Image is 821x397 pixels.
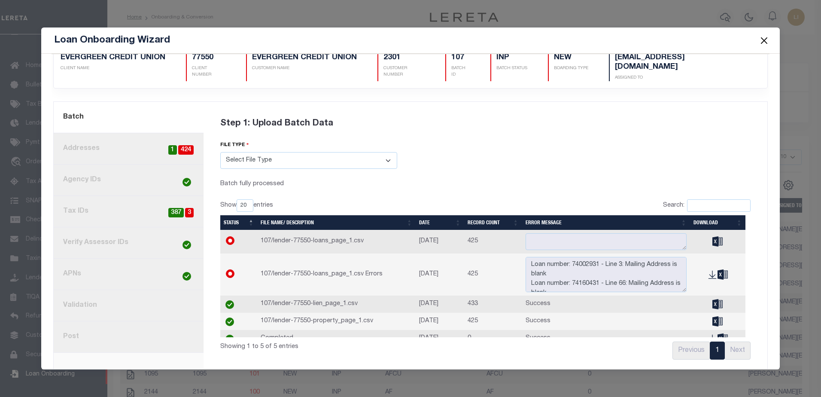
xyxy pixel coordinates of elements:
span: 3 [185,208,194,218]
th: Record Count: activate to sort column ascending [464,215,522,230]
h5: NEW [554,53,588,63]
td: 107/lender-77550-loans_page_1.csv [257,230,416,253]
td: 107/lender-77550-lien_page_1.csv [257,296,416,313]
p: CUSTOMER NUMBER [383,65,425,78]
th: Status: activate to sort column descending [220,215,258,230]
a: APNs [54,259,204,290]
a: Post [54,321,204,353]
td: [DATE] [416,296,464,313]
h5: EVERGREEN CREDIT UNION [252,53,357,63]
td: Success [522,313,690,330]
td: [DATE] [416,253,464,296]
a: Batch [54,102,204,133]
td: [DATE] [416,230,464,253]
td: Success [522,330,690,347]
a: Validation [54,290,204,321]
button: Close [758,35,769,46]
a: 1 [710,342,725,360]
img: check-icon-green.svg [225,300,234,309]
img: check-icon-green.svg [182,241,191,249]
label: Show entries [220,199,273,212]
td: Success [522,296,690,313]
td: 0 [464,330,522,347]
div: Showing 1 to 5 of 5 entries [220,337,435,352]
img: check-icon-green.svg [182,178,191,186]
td: 425 [464,230,522,253]
h5: EVERGREEN CREDIT UNION [61,53,165,63]
td: 433 [464,296,522,313]
p: Boarding Type [554,65,588,72]
p: CLIENT NUMBER [192,65,225,78]
img: check-icon-green.svg [225,335,234,343]
td: [DATE] [416,330,464,347]
td: 425 [464,313,522,330]
h5: Loan Onboarding Wizard [54,34,170,46]
label: Search: [663,199,751,212]
select: Showentries [237,199,253,212]
p: Assigned To [615,75,740,81]
a: Agency IDs [54,165,204,196]
a: Verify Assessor IDs [54,227,204,259]
input: Search: [687,199,751,212]
p: BATCH ID [451,65,470,78]
div: Batch fully processed [220,179,397,189]
span: 1 [168,145,177,155]
th: Download: activate to sort column ascending [690,215,745,230]
a: Addresses4241 [54,133,204,165]
p: CUSTOMER NAME [252,65,357,72]
td: Completed [257,330,416,347]
label: file type [220,141,249,149]
span: 424 [178,145,194,155]
h5: 2301 [383,53,425,63]
th: Date: activate to sort column ascending [416,215,464,230]
h5: [EMAIL_ADDRESS][DOMAIN_NAME] [615,53,740,72]
span: 387 [168,208,184,218]
p: CLIENT NAME [61,65,165,72]
th: Error Message: activate to sort column ascending [522,215,690,230]
h5: 107 [451,53,470,63]
td: 107/lender-77550-loans_page_1.csv Errors [257,253,416,296]
td: [DATE] [416,313,464,330]
img: check-icon-green.svg [225,318,234,326]
a: Tax IDs3387 [54,196,204,227]
div: Step 1: Upload Batch Data [220,107,751,140]
td: 425 [464,253,522,296]
h5: INP [496,53,527,63]
th: File Name/ Description: activate to sort column ascending [257,215,416,230]
h5: 77550 [192,53,225,63]
textarea: Loan number: 74002931 - Line 3: Mailing Address is blank Loan number: 74160431 - Line 66: Mailing... [526,257,687,293]
img: check-icon-green.svg [182,272,191,281]
td: 107/lender-77550-property_page_1.csv [257,313,416,330]
p: BATCH STATUS [496,65,527,72]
